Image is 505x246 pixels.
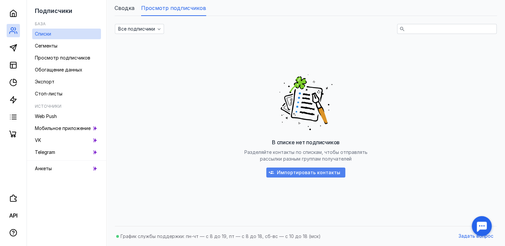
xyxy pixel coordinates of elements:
span: Задать вопрос [459,233,493,239]
span: Все подписчики [118,26,155,32]
a: Стоп-листы [32,88,101,99]
span: Стоп-листы [35,91,62,96]
span: Импортировать контакты [277,170,340,176]
h5: Источники [35,104,61,109]
span: Анкеты [35,166,52,171]
span: Просмотр подписчиков [35,55,90,61]
span: Telegram [35,149,55,155]
span: Экспорт [35,79,54,84]
span: Разделяйте контакты по спискам, чтобы отправлять рассылки разным группам получателей [244,149,368,162]
span: Web Push [35,113,57,119]
span: Сегменты [35,43,57,49]
a: VK [32,135,101,146]
a: Web Push [32,111,101,122]
span: Подписчики [35,7,72,14]
a: Экспорт [32,76,101,87]
a: Сегменты [32,41,101,51]
span: Списки [35,31,51,37]
span: Мобильное приложение [35,125,91,131]
a: Мобильное приложение [32,123,101,134]
a: Telegram [32,147,101,158]
span: График службы поддержки: пн-чт — с 8 до 19, пт — с 8 до 18, сб-вс — с 10 до 18 (мск) [121,233,321,239]
a: Импортировать контакты [266,168,345,178]
button: Все подписчики [115,24,164,34]
a: Списки [32,29,101,39]
span: VK [35,137,41,143]
a: Анкеты [32,163,101,174]
span: Сводка [115,4,134,12]
span: В списке нет подписчиков [272,139,340,146]
button: Задать вопрос [455,231,497,241]
a: Просмотр подписчиков [32,53,101,63]
span: Просмотр подписчиков [141,4,206,12]
a: Обогащение данных [32,64,101,75]
span: Обогащение данных [35,67,82,72]
h5: База [35,21,45,26]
